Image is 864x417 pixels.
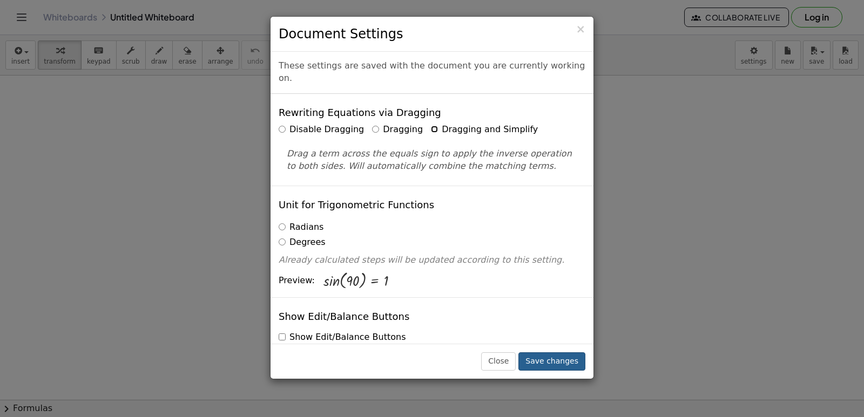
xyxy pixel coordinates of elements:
button: Close [481,352,516,371]
h4: Rewriting Equations via Dragging [279,107,441,118]
label: Degrees [279,236,326,249]
h4: Unit for Trigonometric Functions [279,200,434,210]
span: Preview: [279,275,315,287]
label: Disable Dragging [279,124,364,136]
span: × [576,23,585,36]
h4: Show Edit/Balance Buttons [279,311,409,322]
label: Dragging and Simplify [431,124,538,136]
label: Show Edit/Balance Buttons [279,331,406,344]
input: Disable Dragging [279,126,286,133]
label: Radians [279,221,323,234]
input: Dragging [372,126,379,133]
button: Close [576,24,585,35]
p: Already calculated steps will be updated according to this setting. [279,254,585,266]
button: Save changes [518,352,585,371]
input: Dragging and Simplify [431,126,438,133]
label: Dragging [372,124,423,136]
div: These settings are saved with the document you are currently working on. [271,52,593,94]
h3: Document Settings [279,25,585,43]
input: Degrees [279,238,286,245]
input: Radians [279,223,286,230]
input: Show Edit/Balance Buttons [279,333,286,340]
p: Drag a term across the equals sign to apply the inverse operation to both sides. Will automatical... [287,148,577,173]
